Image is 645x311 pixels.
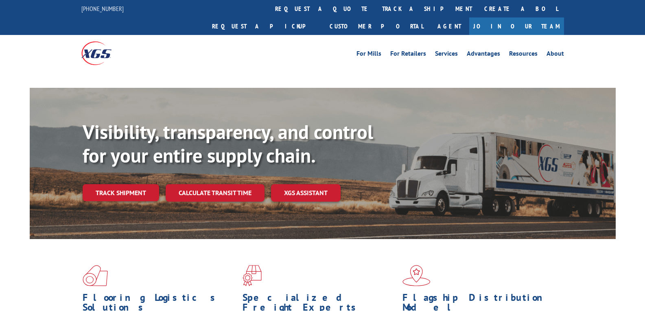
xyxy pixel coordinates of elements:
[435,50,458,59] a: Services
[402,265,431,286] img: xgs-icon-flagship-distribution-model-red
[390,50,426,59] a: For Retailers
[83,119,373,168] b: Visibility, transparency, and control for your entire supply chain.
[547,50,564,59] a: About
[467,50,500,59] a: Advantages
[324,17,429,35] a: Customer Portal
[166,184,265,202] a: Calculate transit time
[81,4,124,13] a: [PHONE_NUMBER]
[271,184,341,202] a: XGS ASSISTANT
[83,184,159,201] a: Track shipment
[469,17,564,35] a: Join Our Team
[243,265,262,286] img: xgs-icon-focused-on-flooring-red
[206,17,324,35] a: Request a pickup
[83,265,108,286] img: xgs-icon-total-supply-chain-intelligence-red
[429,17,469,35] a: Agent
[356,50,381,59] a: For Mills
[509,50,538,59] a: Resources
